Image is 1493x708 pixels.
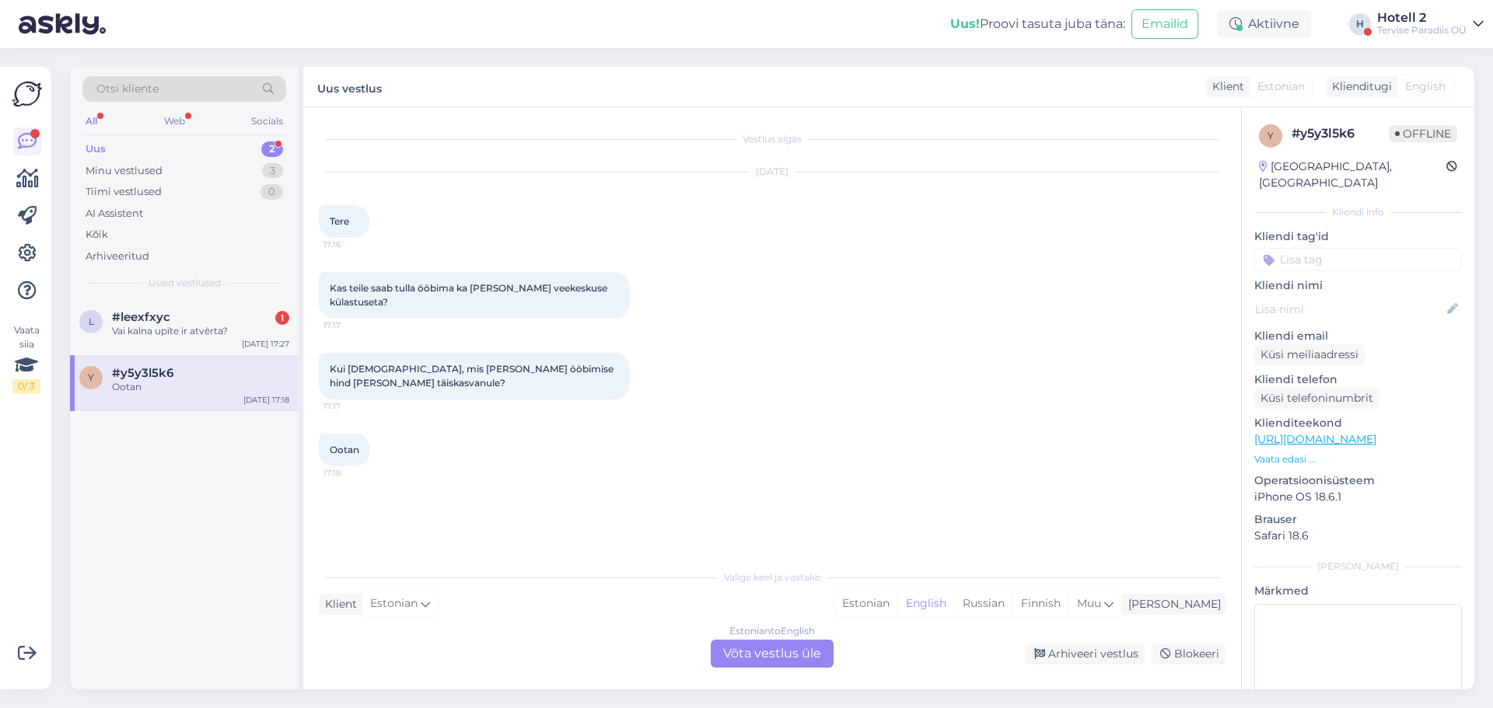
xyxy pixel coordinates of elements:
input: Lisa tag [1254,248,1462,271]
div: Arhiveeri vestlus [1025,643,1145,664]
b: Uus! [950,16,980,31]
span: Uued vestlused [149,276,221,290]
span: Estonian [1257,78,1305,95]
div: Ootan [112,380,289,394]
span: 17:17 [323,400,382,412]
div: Kliendi info [1254,205,1462,219]
div: 0 / 3 [12,379,40,393]
span: l [89,316,94,327]
div: 0 [260,184,283,200]
span: Otsi kliente [96,81,159,97]
div: Küsi meiliaadressi [1254,344,1365,365]
div: Russian [954,592,1012,616]
span: 17:17 [323,319,382,331]
div: Arhiveeritud [86,249,149,264]
span: Kui [DEMOGRAPHIC_DATA], mis [PERSON_NAME] ööbimise hind [PERSON_NAME] täiskasvanule? [330,363,616,389]
div: [DATE] [319,165,1226,179]
div: Blokeeri [1151,643,1226,664]
div: [DATE] 17:27 [242,338,289,350]
div: Proovi tasuta juba täna: [950,15,1125,33]
div: Estonian [834,592,897,616]
div: Kõik [86,227,108,242]
p: Kliendi email [1254,328,1462,344]
div: Vaata siia [12,323,40,393]
div: Finnish [1012,592,1068,616]
p: Klienditeekond [1254,415,1462,431]
span: 17:18 [323,467,382,479]
button: Emailid [1131,9,1198,39]
div: Klienditugi [1326,78,1392,95]
p: Kliendi nimi [1254,277,1462,294]
div: [PERSON_NAME] [1254,560,1462,574]
span: Tere [330,215,349,227]
span: English [1405,78,1446,95]
span: Offline [1389,125,1457,142]
div: Minu vestlused [86,163,163,179]
img: Askly Logo [12,79,42,109]
div: Tiimi vestlused [86,184,162,200]
div: Web [161,111,188,131]
div: AI Assistent [86,206,143,221]
div: All [82,111,100,131]
span: 17:16 [323,239,382,250]
span: Ootan [330,444,359,455]
div: Estonian to English [729,624,815,638]
p: Operatsioonisüsteem [1254,473,1462,489]
div: [PERSON_NAME] [1122,596,1221,612]
div: Uus [86,141,106,157]
div: Aktiivne [1217,10,1312,38]
div: Tervise Paradiis OÜ [1377,24,1467,37]
div: Küsi telefoninumbrit [1254,388,1379,409]
div: # y5y3l5k6 [1292,124,1389,143]
input: Lisa nimi [1255,301,1444,318]
span: #y5y3l5k6 [112,366,173,380]
span: Estonian [370,595,418,612]
p: Safari 18.6 [1254,528,1462,544]
p: Vaata edasi ... [1254,452,1462,466]
p: Kliendi tag'id [1254,228,1462,245]
p: Märkmed [1254,583,1462,599]
div: [GEOGRAPHIC_DATA], [GEOGRAPHIC_DATA] [1259,159,1446,191]
span: y [1267,130,1274,141]
label: Uus vestlus [317,76,382,97]
div: Klient [1206,78,1244,95]
div: Klient [319,596,357,612]
span: y [88,371,94,383]
span: Muu [1077,596,1101,610]
div: English [897,592,954,616]
div: Võta vestlus üle [711,640,834,668]
div: Socials [248,111,286,131]
a: Hotell 2Tervise Paradiis OÜ [1377,12,1484,37]
span: #leexfxyc [112,310,170,324]
a: [URL][DOMAIN_NAME] [1254,432,1376,446]
div: 2 [261,141,283,157]
p: Kliendi telefon [1254,371,1462,388]
div: Vai kalna upīte ir atvērta? [112,324,289,338]
div: Valige keel ja vastake [319,570,1226,584]
span: Kas teile saab tulla ööbima ka [PERSON_NAME] veekeskuse külastuseta? [330,282,610,308]
p: Brauser [1254,511,1462,528]
p: iPhone OS 18.6.1 [1254,489,1462,505]
div: 1 [275,311,289,325]
div: Hotell 2 [1377,12,1467,24]
div: [DATE] 17:18 [243,394,289,406]
div: H [1349,13,1371,35]
div: 3 [262,163,283,179]
div: Vestlus algas [319,132,1226,146]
